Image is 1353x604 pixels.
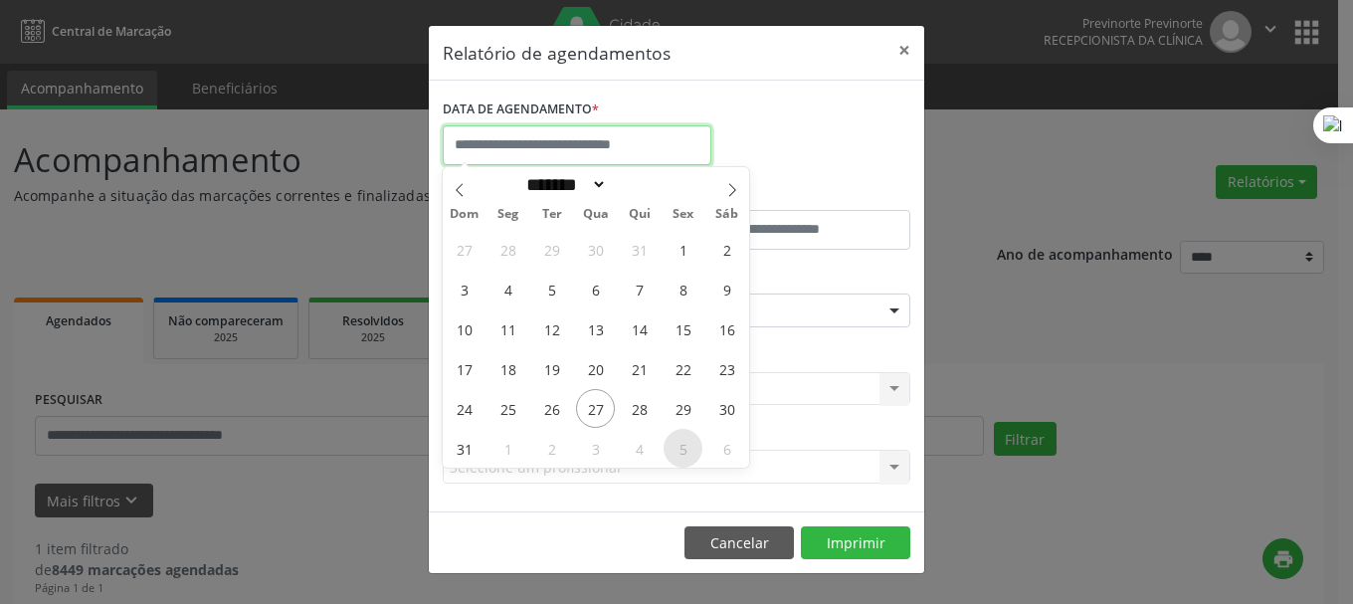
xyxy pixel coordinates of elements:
span: Setembro 6, 2025 [707,429,746,468]
span: Agosto 9, 2025 [707,270,746,308]
span: Qua [574,208,618,221]
label: ATÉ [681,179,910,210]
span: Agosto 1, 2025 [664,230,702,269]
span: Ter [530,208,574,221]
span: Qui [618,208,662,221]
span: Agosto 2, 2025 [707,230,746,269]
button: Cancelar [684,526,794,560]
span: Setembro 1, 2025 [488,429,527,468]
span: Agosto 28, 2025 [620,389,659,428]
span: Seg [486,208,530,221]
span: Julho 30, 2025 [576,230,615,269]
span: Setembro 2, 2025 [532,429,571,468]
span: Agosto 14, 2025 [620,309,659,348]
span: Agosto 27, 2025 [576,389,615,428]
span: Agosto 18, 2025 [488,349,527,388]
span: Agosto 6, 2025 [576,270,615,308]
span: Agosto 3, 2025 [445,270,483,308]
label: DATA DE AGENDAMENTO [443,95,599,125]
span: Julho 29, 2025 [532,230,571,269]
span: Julho 27, 2025 [445,230,483,269]
span: Sex [662,208,705,221]
span: Agosto 20, 2025 [576,349,615,388]
h5: Relatório de agendamentos [443,40,671,66]
span: Agosto 15, 2025 [664,309,702,348]
span: Setembro 4, 2025 [620,429,659,468]
span: Agosto 13, 2025 [576,309,615,348]
span: Agosto 17, 2025 [445,349,483,388]
span: Agosto 30, 2025 [707,389,746,428]
span: Agosto 4, 2025 [488,270,527,308]
span: Agosto 21, 2025 [620,349,659,388]
span: Agosto 26, 2025 [532,389,571,428]
span: Agosto 5, 2025 [532,270,571,308]
span: Agosto 24, 2025 [445,389,483,428]
input: Year [607,174,673,195]
span: Julho 31, 2025 [620,230,659,269]
span: Agosto 29, 2025 [664,389,702,428]
span: Agosto 25, 2025 [488,389,527,428]
span: Dom [443,208,486,221]
button: Close [884,26,924,75]
button: Imprimir [801,526,910,560]
span: Agosto 7, 2025 [620,270,659,308]
span: Julho 28, 2025 [488,230,527,269]
span: Agosto 11, 2025 [488,309,527,348]
span: Agosto 22, 2025 [664,349,702,388]
span: Agosto 10, 2025 [445,309,483,348]
span: Agosto 16, 2025 [707,309,746,348]
span: Setembro 3, 2025 [576,429,615,468]
span: Agosto 31, 2025 [445,429,483,468]
span: Setembro 5, 2025 [664,429,702,468]
span: Agosto 19, 2025 [532,349,571,388]
span: Agosto 8, 2025 [664,270,702,308]
span: Sáb [705,208,749,221]
span: Agosto 23, 2025 [707,349,746,388]
select: Month [519,174,607,195]
span: Agosto 12, 2025 [532,309,571,348]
